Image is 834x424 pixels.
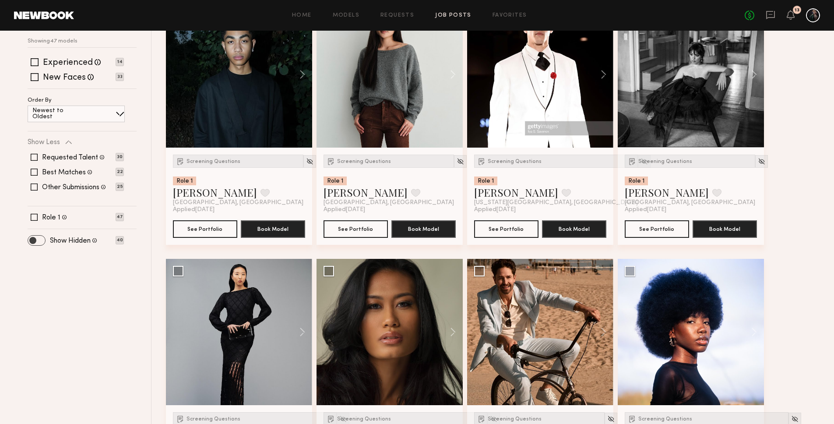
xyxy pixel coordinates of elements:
[32,108,84,120] p: Newest to Oldest
[42,214,60,221] label: Role 1
[324,185,408,199] a: [PERSON_NAME]
[758,158,765,165] img: Unhide Model
[474,199,638,206] span: [US_STATE][GEOGRAPHIC_DATA], [GEOGRAPHIC_DATA]
[474,220,538,238] button: See Portfolio
[791,415,799,423] img: Unhide Model
[391,225,456,232] a: Book Model
[173,206,305,213] div: Applied [DATE]
[116,183,124,191] p: 25
[187,159,240,164] span: Screening Questions
[241,220,305,238] button: Book Model
[116,213,124,221] p: 47
[693,225,757,232] a: Book Model
[28,98,52,103] p: Order By
[693,220,757,238] button: Book Model
[542,225,606,232] a: Book Model
[187,417,240,422] span: Screening Questions
[42,169,86,176] label: Best Matches
[795,8,799,13] div: 13
[493,13,527,18] a: Favorites
[43,74,86,82] label: New Faces
[173,185,257,199] a: [PERSON_NAME]
[625,177,648,185] div: Role 1
[324,199,454,206] span: [GEOGRAPHIC_DATA], [GEOGRAPHIC_DATA]
[542,220,606,238] button: Book Model
[337,159,391,164] span: Screening Questions
[625,199,755,206] span: [GEOGRAPHIC_DATA], [GEOGRAPHIC_DATA]
[116,58,124,66] p: 14
[116,168,124,176] p: 22
[116,73,124,81] p: 33
[176,414,185,423] img: Submission Icon
[327,157,335,166] img: Submission Icon
[324,220,388,238] button: See Portfolio
[474,177,497,185] div: Role 1
[488,159,542,164] span: Screening Questions
[391,220,456,238] button: Book Model
[43,59,93,67] label: Experienced
[625,206,757,213] div: Applied [DATE]
[173,199,303,206] span: [GEOGRAPHIC_DATA], [GEOGRAPHIC_DATA]
[176,157,185,166] img: Submission Icon
[638,417,692,422] span: Screening Questions
[625,220,689,238] button: See Portfolio
[327,414,335,423] img: Submission Icon
[457,158,464,165] img: Unhide Model
[638,159,692,164] span: Screening Questions
[324,177,347,185] div: Role 1
[474,185,558,199] a: [PERSON_NAME]
[324,206,456,213] div: Applied [DATE]
[333,13,359,18] a: Models
[28,139,60,146] p: Show Less
[380,13,414,18] a: Requests
[292,13,312,18] a: Home
[241,225,305,232] a: Book Model
[474,206,606,213] div: Applied [DATE]
[42,184,99,191] label: Other Submissions
[607,415,615,423] img: Unhide Model
[488,417,542,422] span: Screening Questions
[337,417,391,422] span: Screening Questions
[42,154,98,161] label: Requested Talent
[173,220,237,238] button: See Portfolio
[435,13,472,18] a: Job Posts
[28,39,77,44] p: Showing 47 models
[50,237,91,244] label: Show Hidden
[628,414,637,423] img: Submission Icon
[477,414,486,423] img: Submission Icon
[628,157,637,166] img: Submission Icon
[116,153,124,161] p: 30
[173,177,196,185] div: Role 1
[477,157,486,166] img: Submission Icon
[625,185,709,199] a: [PERSON_NAME]
[116,236,124,244] p: 40
[306,158,313,165] img: Unhide Model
